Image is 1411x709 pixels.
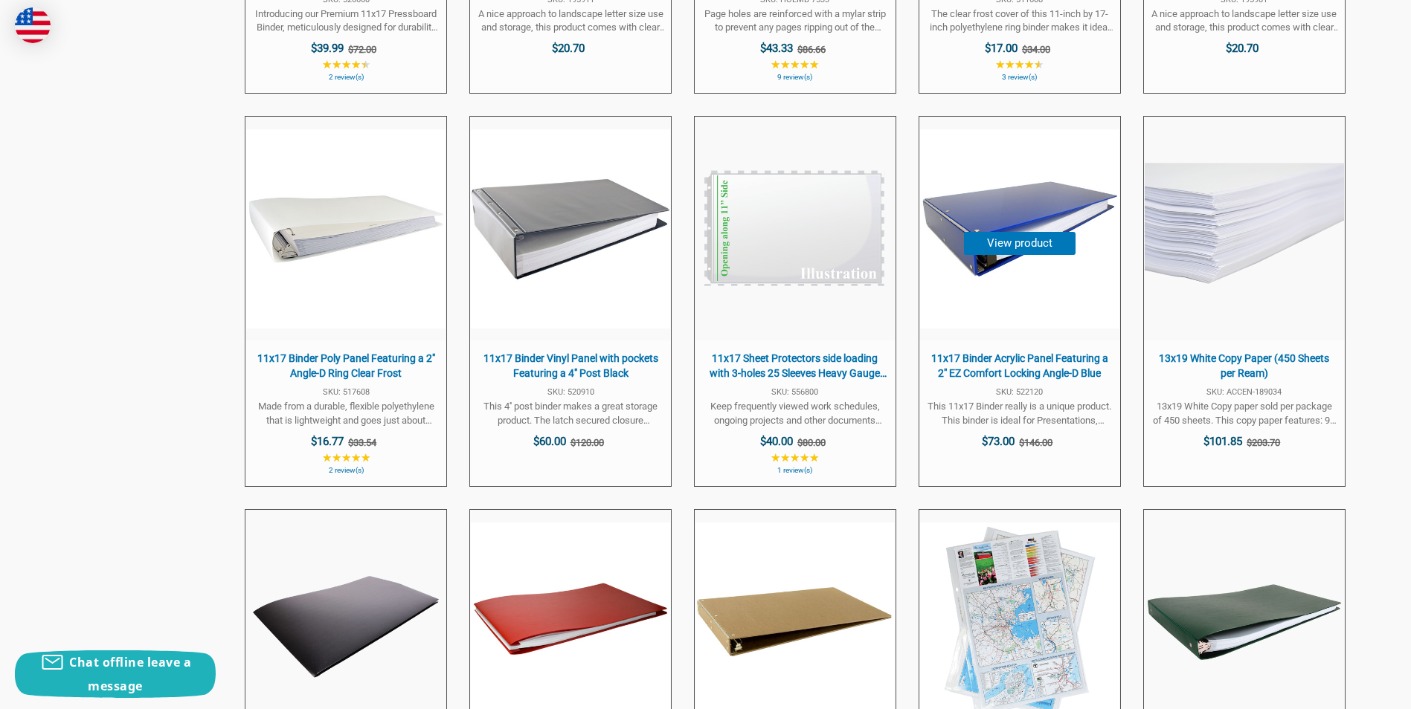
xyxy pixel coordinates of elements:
[253,352,439,381] span: 11x17 Binder Poly Panel Featuring a 2" Angle-D Ring Clear Frost
[927,388,1113,396] span: SKU: 522120
[702,467,888,474] span: 1 review(s)
[552,42,585,55] span: $20.70
[245,117,446,486] a: 11x17 Binder Poly Panel Featuring a 2
[760,435,793,448] span: $40.00
[253,467,439,474] span: 2 review(s)
[702,400,888,427] span: Keep frequently viewed work schedules, ongoing projects and other documents protected and easy to...
[920,129,1119,328] img: 11x17 Binder Acrylic Panel Featuring a 2" EZ Comfort Locking Angle-D Blue
[1151,7,1337,34] span: A nice approach to landscape letter size use and storage, this product comes with clear overlay p...
[478,388,663,396] span: SKU: 520910
[15,650,216,698] button: Chat offline leave a message
[702,388,888,396] span: SKU: 556800
[253,388,439,396] span: SKU: 517608
[1151,400,1337,427] span: 13x19 White Copy paper sold per package of 450 sheets. This copy paper features: 98 bright, Acid ...
[919,117,1120,486] a: 11x17 Binder Acrylic Panel Featuring a 2
[1022,44,1050,55] span: $34.00
[771,59,819,71] span: ★★★★★
[797,437,826,448] span: $80.00
[478,352,663,381] span: 11x17 Binder Vinyl Panel with pockets Featuring a 4" Post Black
[69,654,191,694] span: Chat offline leave a message
[927,74,1113,81] span: 3 review(s)
[771,452,819,464] span: ★★★★★
[253,7,439,34] span: Introducing our Premium 11x17 Pressboard Binder, meticulously designed for durability and functio...
[15,7,51,43] img: duty and tax information for United States
[470,117,671,486] a: 11x17 Binder Vinyl Panel with pockets Featuring a 4
[927,7,1113,34] span: The clear frost cover of this 11-inch by 17-inch polyethylene ring binder makes it ideal for hand...
[702,74,888,81] span: 9 review(s)
[760,42,793,55] span: $43.33
[478,400,663,427] span: This 4'' post binder makes a great storage product. The latch secured closure competently holds u...
[246,129,446,328] img: 11x17 Binder Poly Panel Featuring a 2" Angle-D Ring Clear Frost
[927,352,1113,381] span: 11x17 Binder Acrylic Panel Featuring a 2" EZ Comfort Locking Angle-D Blue
[995,59,1044,71] span: ★★★★★
[1151,352,1337,381] span: 13x19 White Copy Paper (450 Sheets per Ream)
[570,437,604,448] span: $120.00
[311,435,344,448] span: $16.77
[253,74,439,81] span: 2 review(s)
[927,400,1113,427] span: This 11x17 Binder really is a unique product. This binder is ideal for Presentations, controlled ...
[1247,437,1280,448] span: $203.70
[1203,435,1242,448] span: $101.85
[533,435,566,448] span: $60.00
[471,129,670,328] img: 11x17 Binder Vinyl Panel with pockets Featuring a 4" Post Black
[1144,117,1345,486] a: 13x19 White Copy Paper (450 Sheets per Ream)
[348,437,376,448] span: $33.54
[322,452,370,464] span: ★★★★★
[1151,388,1337,396] span: SKU: ACCEN-189034
[695,117,896,486] a: 11x17 Sheet Protectors side loading with 3-holes 25 Sleeves Heavy Gauge Non-Archival Clear
[702,352,888,381] span: 11x17 Sheet Protectors side loading with 3-holes 25 Sleeves Heavy Gauge Non-Archival Clear
[797,44,826,55] span: $86.66
[348,44,376,55] span: $72.00
[702,7,888,34] span: Page holes are reinforced with a mylar strip to prevent any pages ripping out of the binder. Use ...
[1019,437,1052,448] span: $146.00
[982,435,1015,448] span: $73.00
[964,232,1076,255] button: View product
[322,59,370,71] span: ★★★★★
[253,400,439,427] span: Made from a durable, flexible polyethylene that is lightweight and goes just about anywhere. This...
[311,42,344,55] span: $39.99
[1226,42,1259,55] span: $20.70
[985,42,1018,55] span: $17.00
[478,7,663,34] span: A nice approach to landscape letter size use and storage, this product comes with clear overlay p...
